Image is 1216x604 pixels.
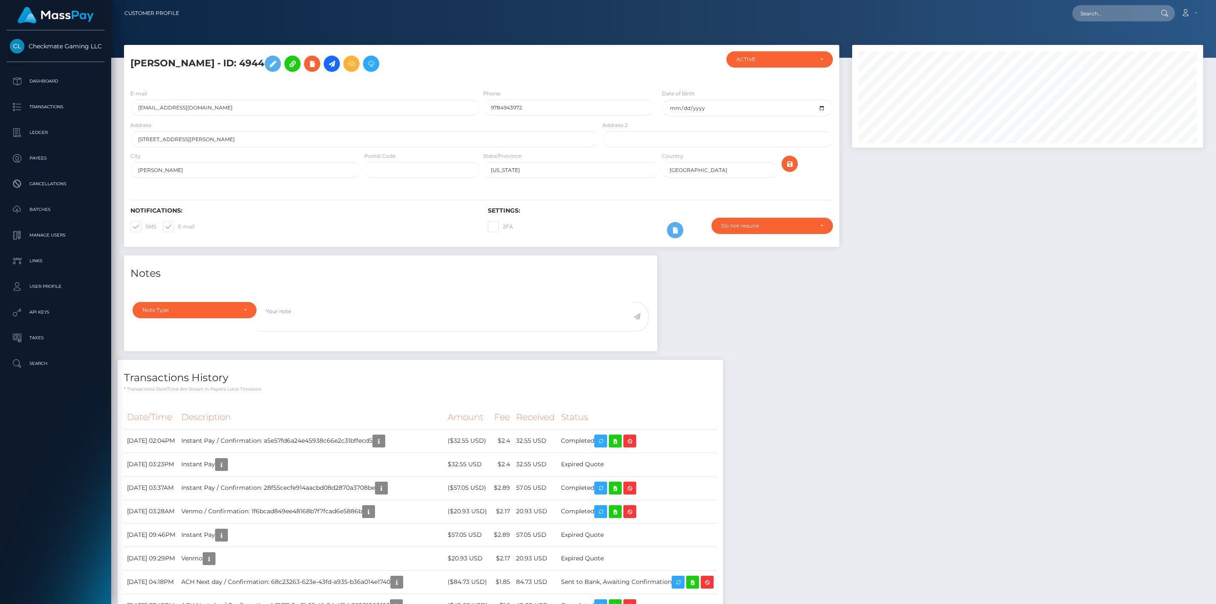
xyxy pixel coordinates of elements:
td: ($84.73 USD) [445,570,491,594]
td: Expired Quote [558,523,717,547]
td: [DATE] 03:37AM [124,476,178,500]
th: Date/Time [124,406,178,429]
td: Completed [558,429,717,453]
td: 57.05 USD [513,476,558,500]
label: 2FA [488,221,513,232]
td: Completed [558,476,717,500]
a: User Profile [6,276,105,297]
p: Batches [10,203,101,216]
td: $2.4 [491,453,513,476]
td: Instant Pay [178,453,445,476]
a: Taxes [6,327,105,349]
input: Search... [1072,5,1153,21]
h6: Notifications: [130,207,475,214]
p: User Profile [10,280,101,293]
a: Ledger [6,122,105,143]
a: API Keys [6,302,105,323]
p: Ledger [10,126,101,139]
td: ($57.05 USD) [445,476,491,500]
a: Manage Users [6,225,105,246]
button: Note Type [133,302,257,318]
td: 32.55 USD [513,429,558,453]
h4: Notes [130,266,651,281]
button: ACTIVE [726,51,833,68]
td: ($32.55 USD) [445,429,491,453]
label: Address 2 [602,121,628,129]
th: Description [178,406,445,429]
p: Transactions [10,101,101,113]
td: [DATE] 02:04PM [124,429,178,453]
td: [DATE] 03:23PM [124,453,178,476]
p: Manage Users [10,229,101,242]
p: Payees [10,152,101,165]
td: 20.93 USD [513,547,558,570]
h6: Settings: [488,207,832,214]
td: $32.55 USD [445,453,491,476]
p: Dashboard [10,75,101,88]
p: Links [10,255,101,267]
td: Expired Quote [558,453,717,476]
label: City [130,152,141,160]
label: E-mail [130,90,147,98]
td: $2.89 [491,476,513,500]
td: $2.4 [491,429,513,453]
p: Cancellations [10,178,101,190]
h4: Transactions History [124,370,717,385]
button: Do not require [711,218,833,234]
th: Received [513,406,558,429]
label: SMS [130,221,156,232]
label: E-mail [163,221,195,232]
td: 32.55 USD [513,453,558,476]
p: * Transactions date/time are shown in payee's local timezone [124,386,717,392]
label: Date of Birth [662,90,695,98]
td: Expired Quote [558,547,717,570]
td: Instant Pay / Confirmation: 28f55cecfe914aacbd08d2870a3708be [178,476,445,500]
div: Do not require [721,222,813,229]
td: Completed [558,500,717,523]
td: $20.93 USD [445,547,491,570]
td: [DATE] 09:29PM [124,547,178,570]
td: [DATE] 09:46PM [124,523,178,547]
td: $2.17 [491,547,513,570]
td: $57.05 USD [445,523,491,547]
label: State/Province [483,152,521,160]
p: API Keys [10,306,101,319]
td: Instant Pay [178,523,445,547]
td: Venmo / Confirmation: 1f6bcad849ee48168b7f7fcad6e5886b [178,500,445,523]
td: 20.93 USD [513,500,558,523]
td: ($20.93 USD) [445,500,491,523]
div: ACTIVE [736,56,813,63]
td: Instant Pay / Confirmation: a5e57fd6a24e45938c66e2c31bffecd5 [178,429,445,453]
td: $2.89 [491,523,513,547]
label: Country [662,152,683,160]
td: [DATE] 03:28AM [124,500,178,523]
td: $1.85 [491,570,513,594]
span: Checkmate Gaming LLC [6,42,105,50]
a: Cancellations [6,173,105,195]
a: Links [6,250,105,272]
label: Phone [483,90,500,98]
td: 57.05 USD [513,523,558,547]
label: Address [130,121,151,129]
img: MassPay Logo [18,7,94,24]
h5: [PERSON_NAME] - ID: 4944 [130,51,594,76]
a: Dashboard [6,71,105,92]
a: Transactions [6,96,105,118]
th: Amount [445,406,491,429]
a: Payees [6,148,105,169]
div: Note Type [142,307,237,314]
a: Initiate Payout [324,56,340,72]
td: 84.73 USD [513,570,558,594]
td: $2.17 [491,500,513,523]
label: Postal Code [364,152,395,160]
td: [DATE] 04:18PM [124,570,178,594]
a: Batches [6,199,105,220]
td: ACH Next day / Confirmation: 68c23263-623e-43fd-a935-b36a014e1740 [178,570,445,594]
img: Checkmate Gaming LLC [10,39,24,53]
td: Venmo [178,547,445,570]
p: Search [10,357,101,370]
td: Sent to Bank, Awaiting Confirmation [558,570,717,594]
th: Status [558,406,717,429]
a: Customer Profile [124,4,179,22]
p: Taxes [10,332,101,344]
